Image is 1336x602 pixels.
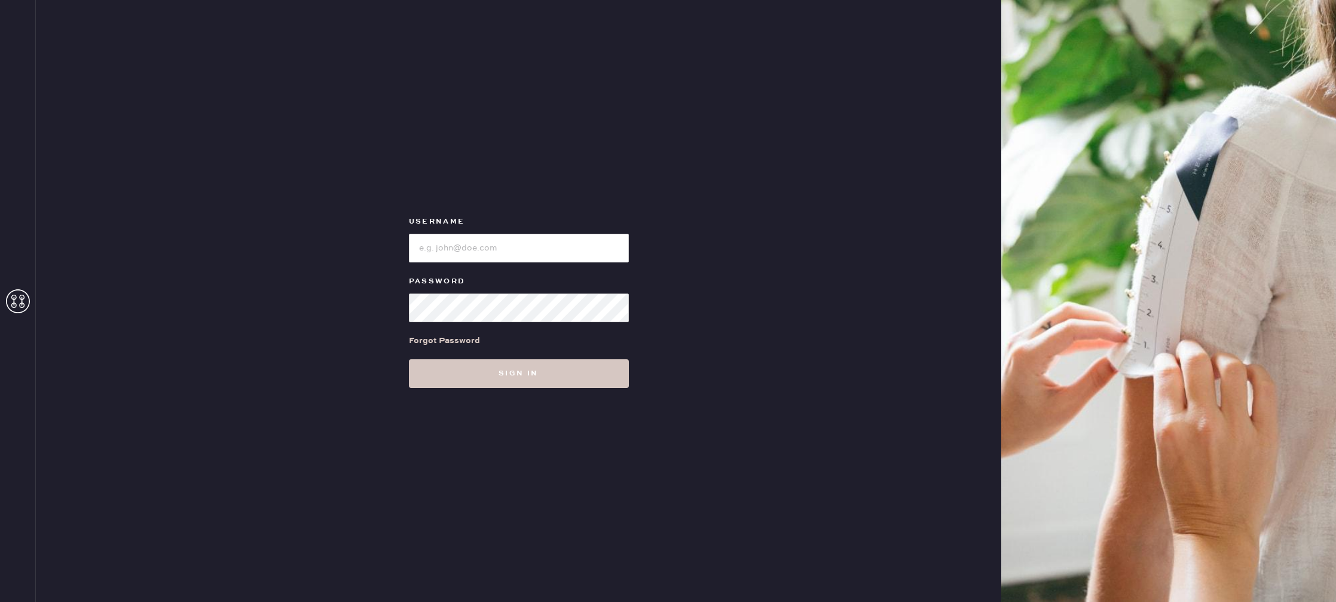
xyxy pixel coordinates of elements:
[409,322,480,359] a: Forgot Password
[409,234,629,262] input: e.g. john@doe.com
[409,334,480,347] div: Forgot Password
[409,215,629,229] label: Username
[409,359,629,388] button: Sign in
[409,274,629,289] label: Password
